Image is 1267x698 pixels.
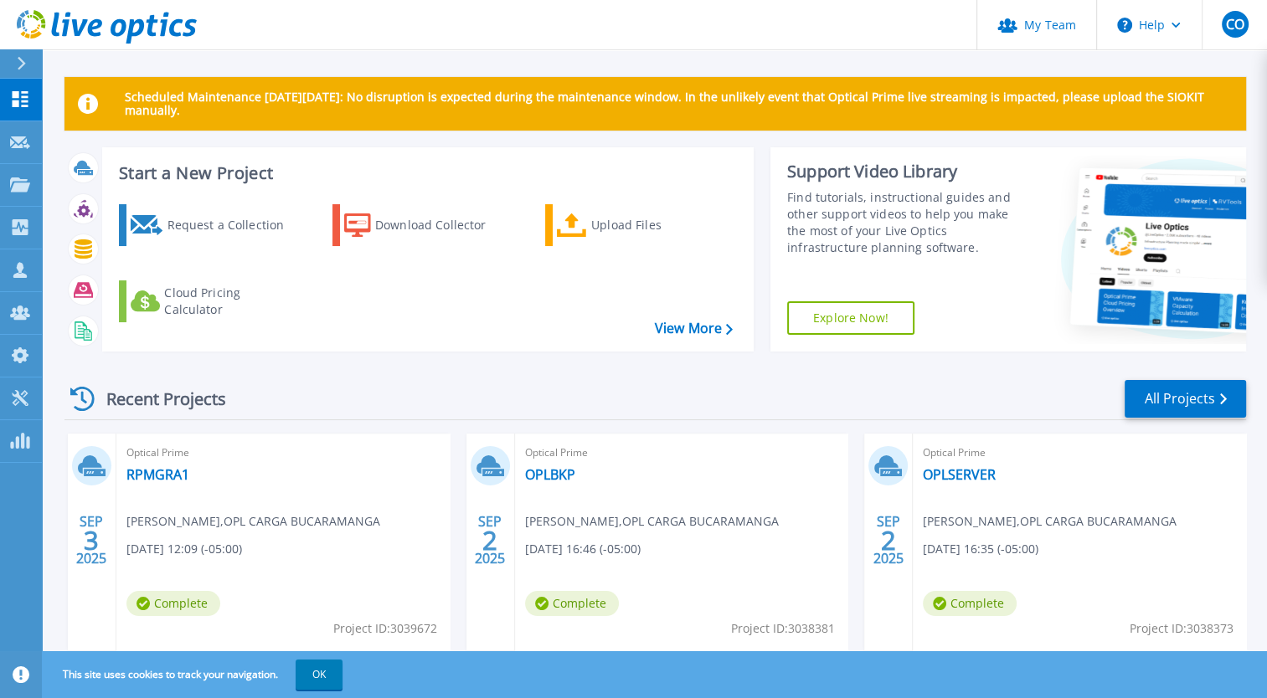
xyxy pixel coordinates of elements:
[64,378,249,419] div: Recent Projects
[525,444,838,462] span: Optical Prime
[482,533,497,547] span: 2
[525,512,779,531] span: [PERSON_NAME] , OPL CARGA BUCARAMANGA
[126,591,220,616] span: Complete
[375,208,509,242] div: Download Collector
[126,444,440,462] span: Optical Prime
[164,285,298,318] div: Cloud Pricing Calculator
[525,540,641,558] span: [DATE] 16:46 (-05:00)
[787,161,1026,182] div: Support Video Library
[787,189,1026,256] div: Find tutorials, instructional guides and other support videos to help you make the most of your L...
[923,466,996,483] a: OPLSERVER
[167,208,301,242] div: Request a Collection
[525,591,619,616] span: Complete
[125,90,1233,117] p: Scheduled Maintenance [DATE][DATE]: No disruption is expected during the maintenance window. In t...
[126,540,242,558] span: [DATE] 12:09 (-05:00)
[119,280,306,322] a: Cloud Pricing Calculator
[75,510,107,571] div: SEP 2025
[545,204,732,246] a: Upload Files
[296,660,343,690] button: OK
[1130,619,1234,638] span: Project ID: 3038373
[332,204,519,246] a: Download Collector
[126,512,380,531] span: [PERSON_NAME] , OPL CARGA BUCARAMANGA
[126,466,189,483] a: RPMGRA1
[731,619,835,638] span: Project ID: 3038381
[881,533,896,547] span: 2
[119,204,306,246] a: Request a Collection
[655,321,733,336] a: View More
[923,512,1177,531] span: [PERSON_NAME] , OPL CARGA BUCARAMANGA
[923,591,1017,616] span: Complete
[84,533,99,547] span: 3
[873,510,904,571] div: SEP 2025
[119,164,732,182] h3: Start a New Project
[1225,18,1244,31] span: CO
[591,208,725,242] div: Upload Files
[1125,380,1246,418] a: All Projects
[787,301,914,335] a: Explore Now!
[333,619,437,638] span: Project ID: 3039672
[46,660,343,690] span: This site uses cookies to track your navigation.
[474,510,506,571] div: SEP 2025
[525,466,575,483] a: OPLBKP
[923,540,1038,558] span: [DATE] 16:35 (-05:00)
[923,444,1236,462] span: Optical Prime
